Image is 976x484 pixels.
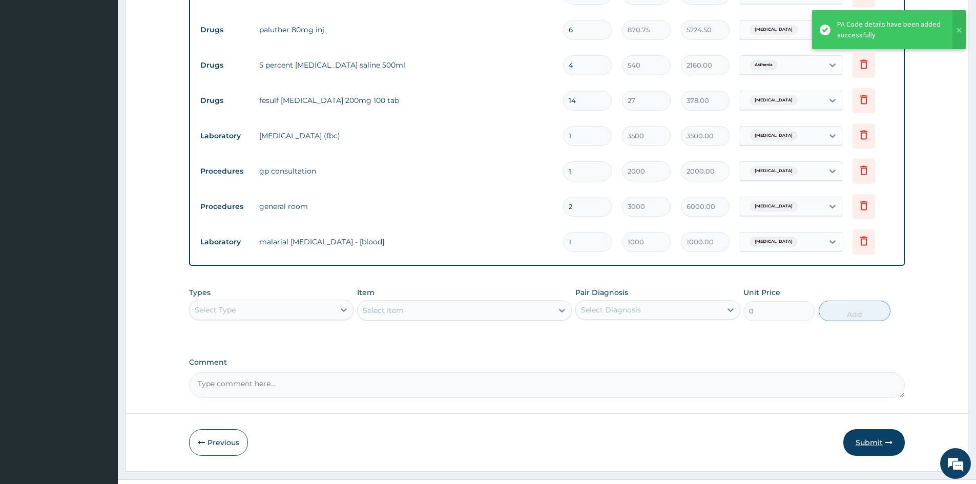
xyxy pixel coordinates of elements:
span: [MEDICAL_DATA] [750,237,798,247]
td: Drugs [195,91,254,110]
td: Drugs [195,56,254,75]
div: Select Diagnosis [581,305,641,315]
td: general room [254,196,558,217]
img: d_794563401_company_1708531726252_794563401 [19,51,41,77]
td: 5 percent [MEDICAL_DATA] saline 500ml [254,55,558,75]
td: Drugs [195,20,254,39]
button: Previous [189,429,248,456]
td: paluther 80mg inj [254,19,558,40]
td: Procedures [195,162,254,181]
span: [MEDICAL_DATA] [750,131,798,141]
textarea: Type your message and hit 'Enter' [5,280,195,315]
label: Comment [189,358,905,367]
button: Submit [843,429,905,456]
td: gp consultation [254,161,558,181]
span: Asthenia [750,60,778,70]
div: Select Type [195,305,236,315]
td: Laboratory [195,127,254,145]
label: Pair Diagnosis [575,287,628,298]
div: PA Code details have been added successfully [837,19,943,40]
button: Add [819,301,890,321]
span: [MEDICAL_DATA] [750,201,798,212]
div: Minimize live chat window [168,5,193,30]
label: Unit Price [743,287,780,298]
span: [MEDICAL_DATA] [750,25,798,35]
td: [MEDICAL_DATA] (fbc) [254,125,558,146]
td: Laboratory [195,233,254,251]
span: [MEDICAL_DATA] [750,166,798,176]
span: We're online! [59,129,141,233]
td: malarial [MEDICAL_DATA] - [blood] [254,232,558,252]
td: Procedures [195,197,254,216]
div: Chat with us now [53,57,172,71]
span: [MEDICAL_DATA] [750,95,798,106]
label: Item [357,287,375,298]
td: fesulf [MEDICAL_DATA] 200mg 100 tab [254,90,558,111]
label: Types [189,288,211,297]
